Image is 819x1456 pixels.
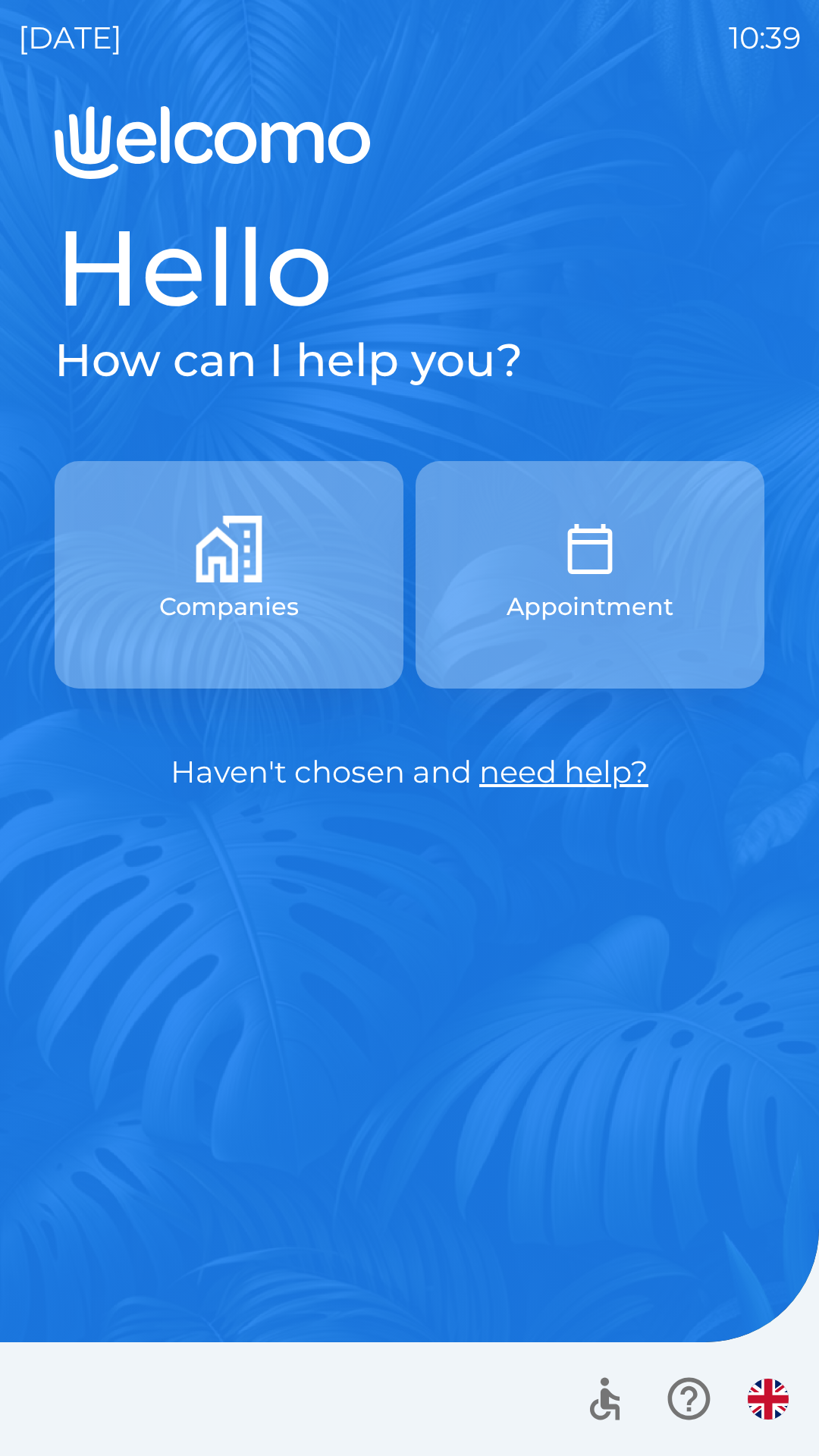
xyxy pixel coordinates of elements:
[507,588,673,625] p: Appointment
[196,516,262,582] img: 825ce324-eb87-46dd-be6d-9b75a7c278d7.png
[55,461,403,689] button: Companies
[557,516,623,582] img: ebd3962f-d1ed-43ad-a168-1f301a2420fe.png
[55,106,764,179] img: Logo
[479,753,648,790] a: need help?
[729,15,801,61] p: 10:39
[748,1379,789,1420] img: en flag
[159,588,299,625] p: Companies
[18,15,122,61] p: [DATE]
[55,203,764,332] h1: Hello
[55,332,764,388] h2: How can I help you?
[55,749,764,795] p: Haven't chosen and
[416,461,764,689] button: Appointment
